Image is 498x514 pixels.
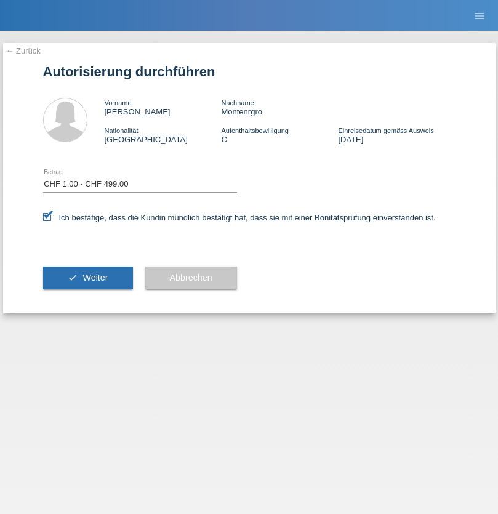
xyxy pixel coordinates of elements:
[467,12,492,19] a: menu
[170,273,212,283] span: Abbrechen
[221,98,338,116] div: Montenrgro
[221,127,288,134] span: Aufenthaltsbewilligung
[221,126,338,144] div: C
[105,127,139,134] span: Nationalität
[68,273,78,283] i: check
[82,273,108,283] span: Weiter
[105,98,222,116] div: [PERSON_NAME]
[473,10,486,22] i: menu
[43,213,436,222] label: Ich bestätige, dass die Kundin mündlich bestätigt hat, dass sie mit einer Bonitätsprüfung einvers...
[338,127,433,134] span: Einreisedatum gemäss Ausweis
[221,99,254,106] span: Nachname
[105,126,222,144] div: [GEOGRAPHIC_DATA]
[145,267,237,290] button: Abbrechen
[43,267,133,290] button: check Weiter
[105,99,132,106] span: Vorname
[43,64,456,79] h1: Autorisierung durchführen
[6,46,41,55] a: ← Zurück
[338,126,455,144] div: [DATE]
